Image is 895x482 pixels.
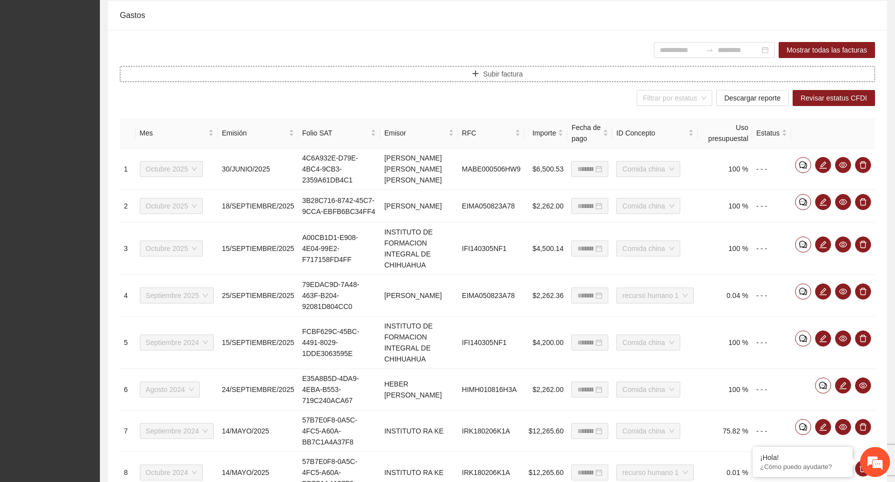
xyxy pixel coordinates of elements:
th: RFC [458,118,525,148]
td: - - - [752,275,791,316]
th: Emisión [218,118,298,148]
span: RFC [462,127,513,138]
td: 30/JUNIO/2025 [218,148,298,190]
span: comment [816,381,831,389]
span: to [706,46,714,54]
td: 79EDAC9D-7A48-463F-B204-92081D804CC0 [298,275,380,316]
span: Octubre 2025 [146,161,197,176]
button: Mostrar todas las facturas [779,42,875,58]
button: edit [815,194,831,210]
td: 100 % [698,316,752,369]
th: ID Concepto [612,118,698,148]
td: $12,265.60 [524,410,567,452]
td: FCBF629C-45BC-4491-8029-1DDE3063595E [298,316,380,369]
td: 4 [120,275,136,316]
button: comment [795,157,811,173]
td: - - - [752,316,791,369]
td: 100 % [698,222,752,275]
td: IFI140305NF1 [458,222,525,275]
td: [PERSON_NAME] [380,275,457,316]
td: A00CB1D1-E908-4E04-99E2-F717158FD4FF [298,222,380,275]
button: delete [855,283,871,299]
td: 100 % [698,190,752,222]
td: $2,262.00 [524,369,567,410]
span: edit [816,161,831,169]
th: Fecha de pago [567,118,612,148]
th: Uso presupuestal [698,118,752,148]
button: eye [835,194,851,210]
span: Septiembre 2024 [146,423,208,438]
td: INSTITUTO DE FORMACION INTEGRAL DE CHIHUAHUA [380,316,457,369]
span: delete [856,464,871,472]
td: $2,262.00 [524,190,567,222]
td: E35A8B5D-4DA9-4EBA-B553-719C240ACA67 [298,369,380,410]
td: [PERSON_NAME] [PERSON_NAME] [PERSON_NAME] [380,148,457,190]
td: 100 % [698,369,752,410]
button: comment [795,283,811,299]
span: Descargar reporte [724,92,781,103]
td: HEBER [PERSON_NAME] [380,369,457,410]
span: delete [856,240,871,248]
span: recurso humano 1 [622,465,688,480]
span: comment [796,240,811,248]
span: delete [856,161,871,169]
div: Chatee con nosotros ahora [52,51,168,64]
span: edit [816,334,831,342]
span: ID Concepto [616,127,686,138]
span: Comida china [622,198,674,213]
td: 18/SEPTIEMBRE/2025 [218,190,298,222]
span: delete [856,198,871,206]
td: $6,500.53 [524,148,567,190]
button: delete [855,419,871,435]
button: edit [815,330,831,346]
button: edit [815,236,831,252]
button: eye [855,377,871,393]
span: Comida china [622,382,674,397]
button: Descargar reporte [716,90,789,106]
span: eye [836,240,851,248]
button: comment [815,377,831,393]
span: Emisión [222,127,287,138]
td: $4,500.14 [524,222,567,275]
span: Septiembre 2024 [146,335,208,350]
th: Emisor [380,118,457,148]
td: 1 [120,148,136,190]
td: 15/SEPTIEMBRE/2025 [218,316,298,369]
button: comment [795,330,811,346]
button: delete [855,460,871,476]
td: 25/SEPTIEMBRE/2025 [218,275,298,316]
span: edit [816,198,831,206]
span: Estamos en línea. [58,133,138,234]
span: Comida china [622,161,674,176]
td: 6 [120,369,136,410]
span: eye [836,423,851,431]
button: Revisar estatus CFDI [793,90,875,106]
th: Estatus [752,118,791,148]
span: edit [816,423,831,431]
div: Minimizar ventana de chat en vivo [164,5,188,29]
button: eye [835,236,851,252]
td: 2 [120,190,136,222]
span: Folio SAT [302,127,369,138]
td: [PERSON_NAME] [380,190,457,222]
td: $4,200.00 [524,316,567,369]
td: IRK180206K1A [458,410,525,452]
button: comment [795,419,811,435]
span: Mes [140,127,207,138]
td: 15/SEPTIEMBRE/2025 [218,222,298,275]
td: 4C6A932E-D79E-4BC4-9CB3-2359A61DB4C1 [298,148,380,190]
button: delete [855,157,871,173]
p: ¿Cómo puedo ayudarte? [760,463,845,470]
span: delete [856,334,871,342]
th: Mes [136,118,218,148]
textarea: Escriba su mensaje y pulse “Intro” [5,273,190,308]
span: Revisar estatus CFDI [801,92,867,103]
button: edit [815,157,831,173]
span: edit [836,381,851,389]
td: $2,262.36 [524,275,567,316]
td: - - - [752,369,791,410]
td: EIMA050823A78 [458,190,525,222]
span: Comida china [622,241,674,256]
td: 100 % [698,148,752,190]
td: EIMA050823A78 [458,275,525,316]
